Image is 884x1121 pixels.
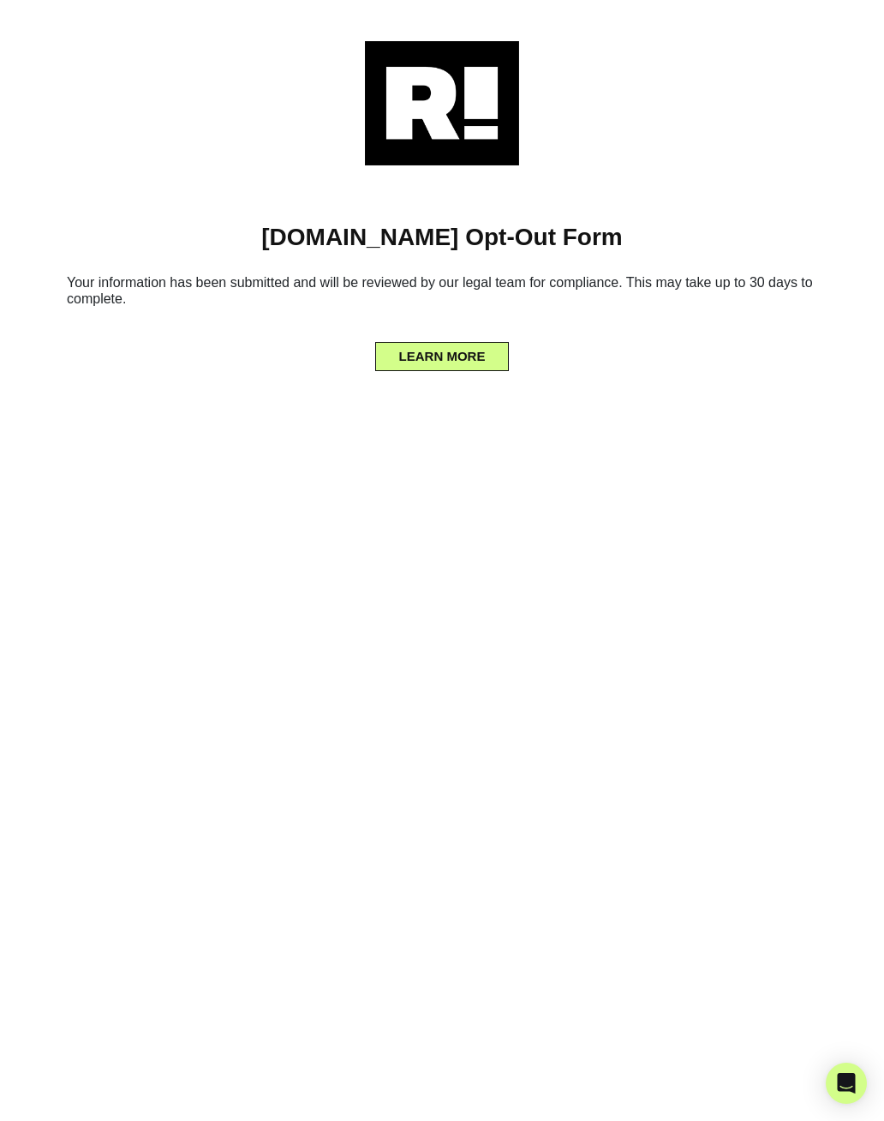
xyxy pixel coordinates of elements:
button: LEARN MORE [375,342,510,371]
div: Open Intercom Messenger [826,1063,867,1104]
h6: Your information has been submitted and will be reviewed by our legal team for compliance. This m... [26,267,858,321]
h1: [DOMAIN_NAME] Opt-Out Form [26,223,858,252]
a: LEARN MORE [375,345,510,358]
img: Retention.com [365,41,519,165]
